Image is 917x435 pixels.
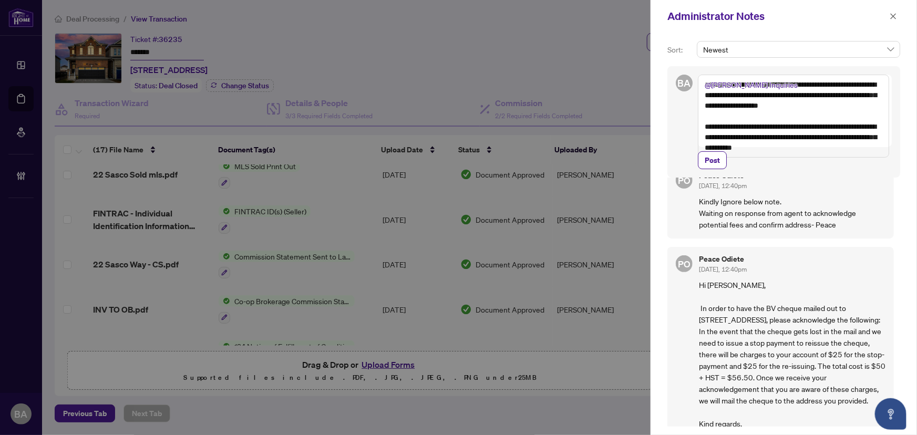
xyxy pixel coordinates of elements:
[667,8,887,24] div: Administrator Notes
[678,76,691,90] span: BA
[699,279,885,429] p: Hi [PERSON_NAME], In order to have the BV cheque mailed out to [STREET_ADDRESS], please acknowled...
[678,173,690,187] span: PO
[678,256,690,271] span: PO
[705,152,720,169] span: Post
[698,151,727,169] button: Post
[667,44,693,56] p: Sort:
[699,195,885,230] p: Kindly Ignore below note. Waiting on response from agent to acknowledge potential fees and confir...
[703,42,894,57] span: Newest
[699,255,885,263] h5: Peace Odiete
[875,398,906,430] button: Open asap
[890,13,897,20] span: close
[699,182,747,190] span: [DATE], 12:40pm
[699,265,747,273] span: [DATE], 12:40pm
